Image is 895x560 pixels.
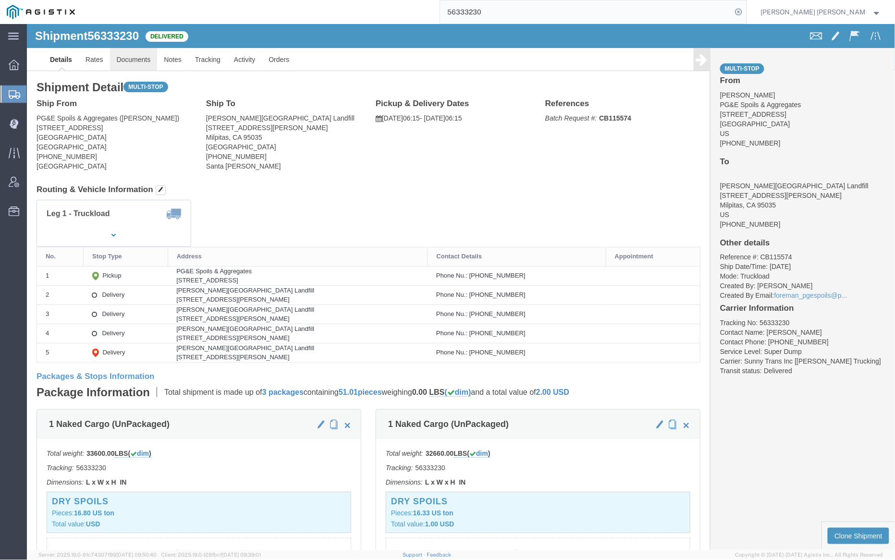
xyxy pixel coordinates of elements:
[222,552,261,558] span: [DATE] 09:39:01
[427,552,451,558] a: Feedback
[761,7,866,17] span: Kayte Bray Dogali
[760,6,882,18] button: [PERSON_NAME] [PERSON_NAME]
[440,0,732,24] input: Search for shipment number, reference number
[7,5,75,19] img: logo
[403,552,427,558] a: Support
[116,552,157,558] span: [DATE] 09:50:40
[27,24,895,550] iframe: FS Legacy Container
[736,551,883,559] span: Copyright © [DATE]-[DATE] Agistix Inc., All Rights Reserved
[38,552,157,558] span: Server: 2025.19.0-91c74307f99
[161,552,261,558] span: Client: 2025.19.0-129fbcf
